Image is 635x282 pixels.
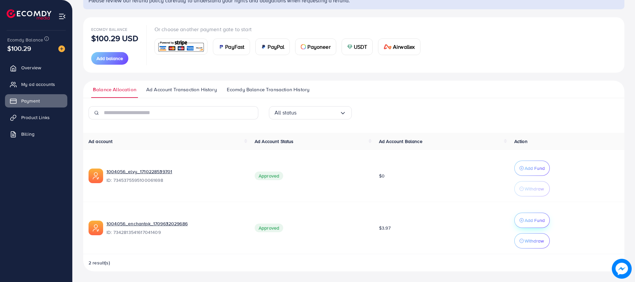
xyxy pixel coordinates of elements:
[612,259,632,279] img: image
[58,45,65,52] img: image
[5,78,67,91] a: My ad accounts
[295,38,336,55] a: cardPayoneer
[21,64,41,71] span: Overview
[7,43,31,53] span: $100.29
[5,94,67,107] a: Payment
[89,259,110,266] span: 2 result(s)
[146,86,217,93] span: Ad Account Transaction History
[255,138,294,145] span: Ad Account Status
[379,173,385,179] span: $0
[89,138,113,145] span: Ad account
[514,233,550,248] button: Withdraw
[275,107,297,118] span: All status
[157,39,206,54] img: card
[106,220,244,227] a: 1004056_enchantpk_1709632029686
[155,25,426,33] p: Or choose another payment gate to start
[301,44,306,49] img: card
[514,138,528,145] span: Action
[96,55,123,62] span: Add balance
[514,213,550,228] button: Add Fund
[342,38,373,55] a: cardUSDT
[261,44,266,49] img: card
[89,169,103,183] img: ic-ads-acc.e4c84228.svg
[525,216,545,224] p: Add Fund
[106,220,244,236] div: <span class='underline'>1004056_enchantpk_1709632029686</span></br>7342813541617041409
[219,44,224,49] img: card
[384,44,392,49] img: card
[514,161,550,176] button: Add Fund
[7,36,43,43] span: Ecomdy Balance
[525,237,544,245] p: Withdraw
[379,138,422,145] span: Ad Account Balance
[379,225,391,231] span: $3.97
[393,43,415,51] span: Airwallex
[21,131,34,137] span: Billing
[106,177,244,183] span: ID: 7345375595100061698
[21,98,40,104] span: Payment
[21,114,50,121] span: Product Links
[255,38,290,55] a: cardPayPal
[307,43,330,51] span: Payoneer
[227,86,309,93] span: Ecomdy Balance Transaction History
[106,229,244,236] span: ID: 7342813541617041409
[514,181,550,196] button: Withdraw
[297,107,340,118] input: Search for option
[268,43,284,51] span: PayPal
[5,127,67,141] a: Billing
[354,43,367,51] span: USDT
[58,13,66,20] img: menu
[5,61,67,74] a: Overview
[7,9,51,20] img: logo
[525,164,545,172] p: Add Fund
[91,34,138,42] p: $100.29 USD
[525,185,544,193] p: Withdraw
[106,168,244,175] a: 1004056_elvy_1710228539701
[225,43,244,51] span: PayFast
[5,111,67,124] a: Product Links
[255,224,283,232] span: Approved
[93,86,136,93] span: Balance Allocation
[89,221,103,235] img: ic-ads-acc.e4c84228.svg
[269,106,352,119] div: Search for option
[155,38,208,55] a: card
[213,38,250,55] a: cardPayFast
[106,168,244,183] div: <span class='underline'>1004056_elvy_1710228539701</span></br>7345375595100061698
[255,172,283,180] span: Approved
[91,52,128,65] button: Add balance
[21,81,55,88] span: My ad accounts
[91,27,127,32] span: Ecomdy Balance
[378,38,420,55] a: cardAirwallex
[347,44,352,49] img: card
